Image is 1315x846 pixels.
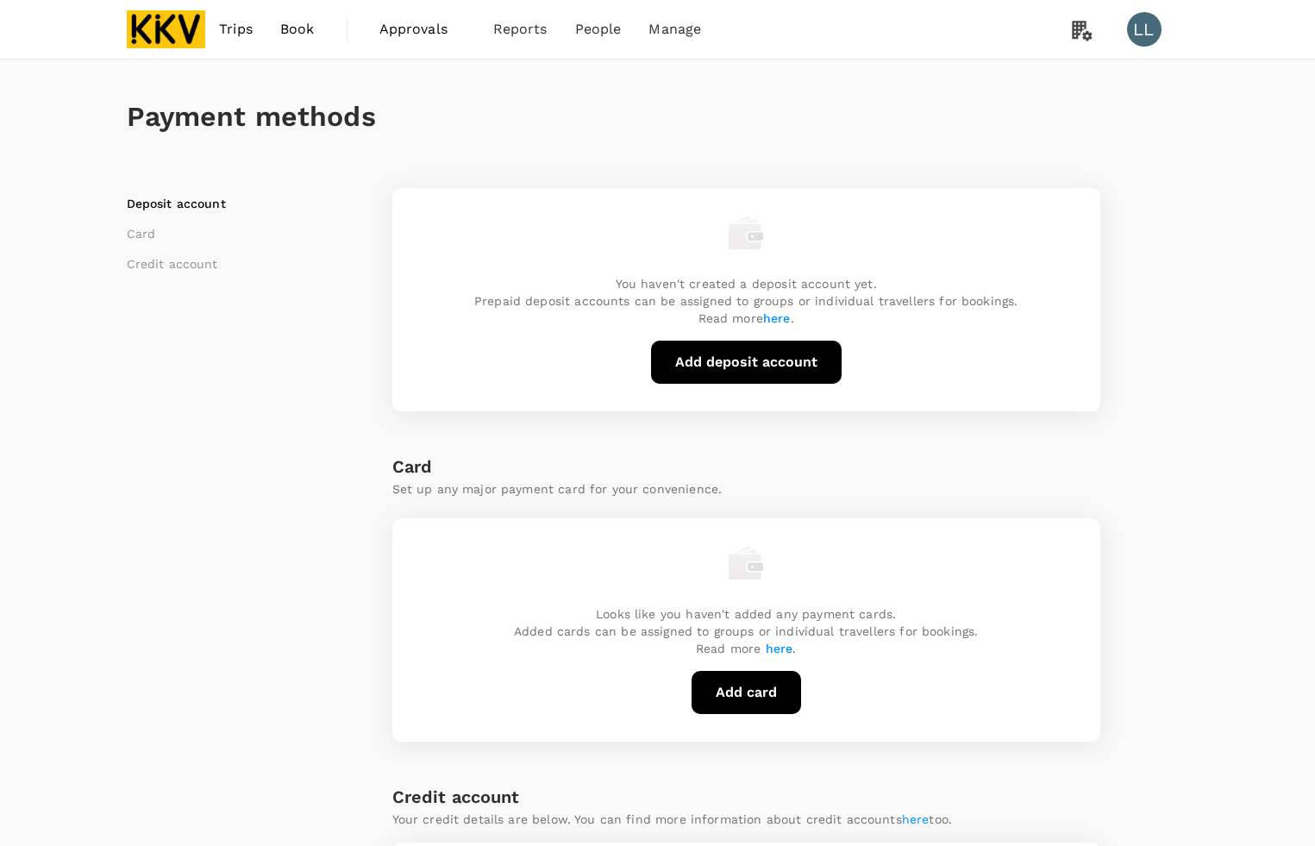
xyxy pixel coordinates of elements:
[127,255,342,273] li: Credit account
[729,216,763,250] img: empty
[127,10,206,48] img: KKV Supply Chain Sdn Bhd
[127,225,342,242] li: Card
[575,19,622,40] span: People
[692,671,801,714] button: Add card
[766,642,793,655] a: here
[1127,12,1162,47] div: LL
[763,311,791,325] a: here
[392,453,1100,480] h6: Card
[514,605,978,657] p: Looks like you haven't added any payment cards. Added cards can be assigned to groups or individu...
[651,341,842,384] button: Add deposit account
[729,546,763,580] img: empty
[474,275,1018,327] p: You haven't created a deposit account yet. Prepaid deposit accounts can be assigned to groups or ...
[392,811,953,828] p: Your credit details are below. You can find more information about credit accounts too.
[379,19,466,40] span: Approvals
[392,783,520,811] h6: Credit account
[648,19,701,40] span: Manage
[127,195,342,212] li: Deposit account
[392,480,1100,498] p: Set up any major payment card for your convenience.
[280,19,315,40] span: Book
[493,19,548,40] span: Reports
[902,812,930,826] a: here
[219,19,253,40] span: Trips
[127,101,1189,133] h1: Payment methods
